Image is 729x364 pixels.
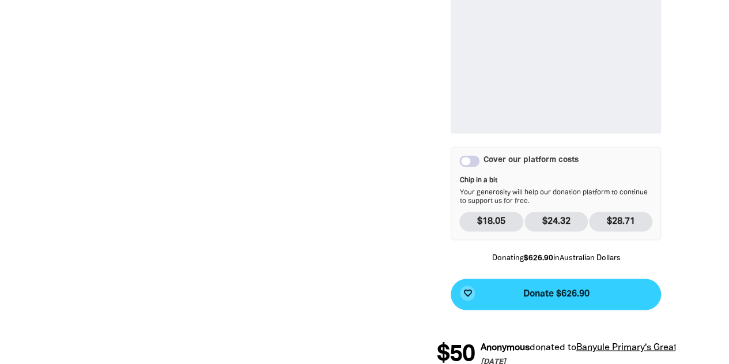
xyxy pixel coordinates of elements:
[459,176,652,185] span: Chip in a bit
[518,343,564,351] span: donated to
[469,343,518,351] em: Anonymous
[564,343,715,351] a: Banyule Primary's Great Book Swap
[589,212,653,231] p: $28.71
[451,279,661,310] button: favorite_borderDonate $626.90
[459,176,652,206] p: Your generosity will help our donation platform to continue to support us for free.
[463,288,472,298] i: favorite_border
[459,212,523,231] p: $18.05
[451,253,661,265] p: Donating in Australian Dollars
[459,155,479,167] button: Cover our platform costs
[524,212,588,231] p: $24.32
[523,290,589,299] span: Donate $626.90
[523,255,553,262] b: $626.90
